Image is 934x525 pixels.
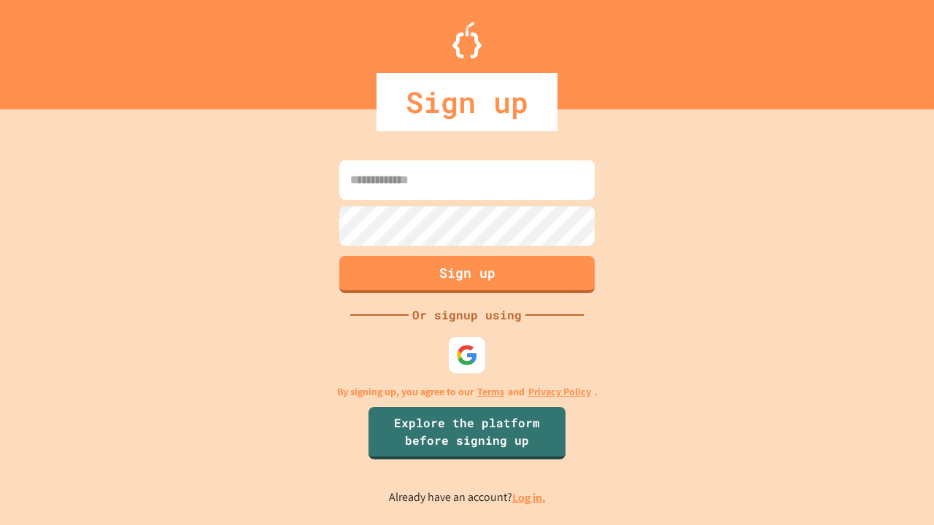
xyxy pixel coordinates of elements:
[512,490,546,505] a: Log in.
[409,306,525,324] div: Or signup using
[452,22,482,58] img: Logo.svg
[456,344,478,366] img: google-icon.svg
[377,73,557,131] div: Sign up
[528,384,591,400] a: Privacy Policy
[339,256,595,293] button: Sign up
[477,384,504,400] a: Terms
[389,489,546,507] p: Already have an account?
[337,384,598,400] p: By signing up, you agree to our and .
[368,407,566,459] a: Explore the platform before signing up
